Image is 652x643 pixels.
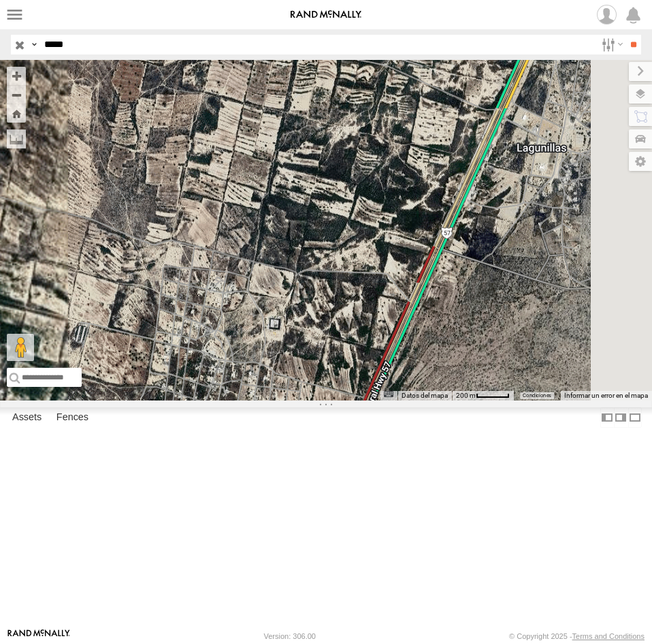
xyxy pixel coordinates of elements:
[291,10,361,20] img: rand-logo.svg
[523,393,551,398] a: Condiciones
[7,334,34,361] button: Arrastra el hombrecito naranja al mapa para abrir Street View
[452,391,514,401] button: Escala del mapa: 200 m por 46 píxeles
[600,407,614,427] label: Dock Summary Table to the Left
[7,629,70,643] a: Visit our Website
[564,392,648,399] a: Informar un error en el mapa
[456,392,476,399] span: 200 m
[509,632,645,640] div: © Copyright 2025 -
[50,408,95,427] label: Fences
[628,407,642,427] label: Hide Summary Table
[572,632,645,640] a: Terms and Conditions
[5,408,48,427] label: Assets
[7,85,26,104] button: Zoom out
[7,129,26,148] label: Measure
[264,632,316,640] div: Version: 306.00
[614,407,627,427] label: Dock Summary Table to the Right
[7,67,26,85] button: Zoom in
[402,391,448,401] button: Datos del mapa
[29,35,39,54] label: Search Query
[596,35,625,54] label: Search Filter Options
[384,391,393,397] button: Combinaciones de teclas
[7,104,26,123] button: Zoom Home
[629,152,652,171] label: Map Settings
